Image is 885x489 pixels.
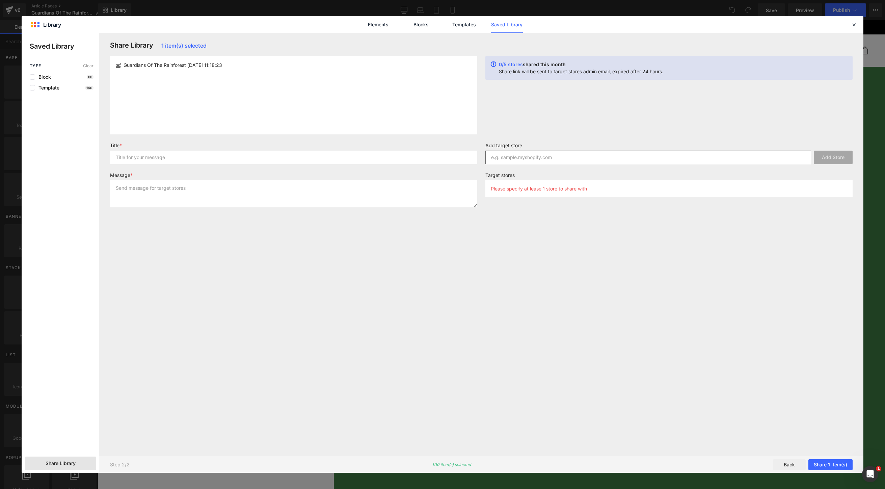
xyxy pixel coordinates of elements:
[411,67,771,73] h6: Goal 13: Climate Action
[411,86,771,104] h1: Guardians Of The Rainforest
[491,186,587,191] p: Please specify at lease 1 store to share with
[110,151,477,164] input: Title for your message
[876,466,881,471] span: 1
[340,20,448,40] img: #TOGETHERBAND
[764,27,771,34] a: cart
[808,459,853,470] button: Share 1 item(s)
[35,85,59,91] span: Template
[64,33,76,38] a: BlogBlog
[499,61,523,67] span: 0/5 stores
[411,117,771,135] h2: Meet 13 [DEMOGRAPHIC_DATA] leaders protecting the Amazon rainforest. Their voices, traditions, an...
[362,16,394,33] a: Elements
[124,61,222,69] span: Guardians Of The Rainforest [DATE] 11:18:23
[110,462,130,467] p: Step 2/2
[81,33,97,38] a: About
[161,42,207,49] span: 1 item(s) selected
[405,16,437,33] a: Blocks
[85,86,93,90] p: 140
[485,151,811,164] input: e.g. sample.myshopify.com
[5,4,782,10] p: We plant a tree and feed a family in need for every order
[485,172,853,180] label: Target stores
[17,28,340,43] nav: Main navigation
[485,143,853,151] label: Add target store
[17,33,30,38] a: Shop
[30,63,41,68] span: Type
[110,143,477,151] label: Title
[448,16,480,33] a: Templates
[499,69,663,74] p: Share link will be sent to target stores admin email, expired after 24 hours.
[110,41,477,49] h3: Share Library
[87,75,93,79] p: 66
[814,151,853,164] button: Add Store
[35,33,59,38] a: Co-brandCo-brand
[773,459,806,470] button: Back
[523,61,566,67] span: shared this month
[110,172,477,180] label: Message
[46,460,76,467] span: Share Library
[432,462,471,467] p: 1/10 item(s) selected
[862,466,878,482] iframe: Intercom live chat
[83,63,93,68] span: Clear
[30,41,99,51] p: Saved Library
[35,74,51,80] span: Block
[491,16,523,33] a: Saved Library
